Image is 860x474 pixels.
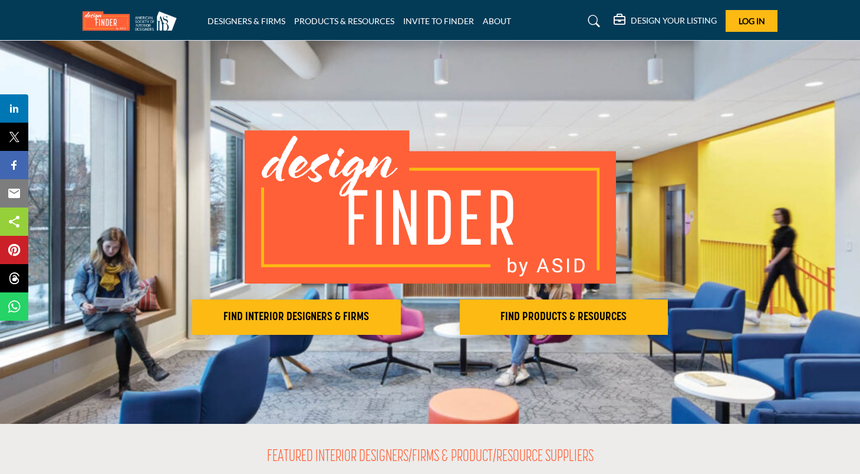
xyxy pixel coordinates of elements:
button: FIND INTERIOR DESIGNERS & FIRMS [192,299,401,335]
img: image [245,130,616,284]
button: Log In [726,10,777,32]
h2: FEATURED INTERIOR DESIGNERS/FIRMS & PRODUCT/RESOURCE SUPPLIERS [267,447,594,468]
h2: FIND INTERIOR DESIGNERS & FIRMS [196,310,397,324]
a: PRODUCTS & RESOURCES [294,16,394,26]
button: FIND PRODUCTS & RESOURCES [460,299,668,335]
h2: FIND PRODUCTS & RESOURCES [463,310,665,324]
a: DESIGNERS & FIRMS [207,16,285,26]
h5: DESIGN YOUR LISTING [631,15,717,26]
a: ABOUT [483,16,511,26]
a: INVITE TO FINDER [403,16,474,26]
span: Log In [739,16,765,26]
a: Search [576,12,608,31]
div: DESIGN YOUR LISTING [614,14,717,28]
img: Site Logo [83,11,183,31]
